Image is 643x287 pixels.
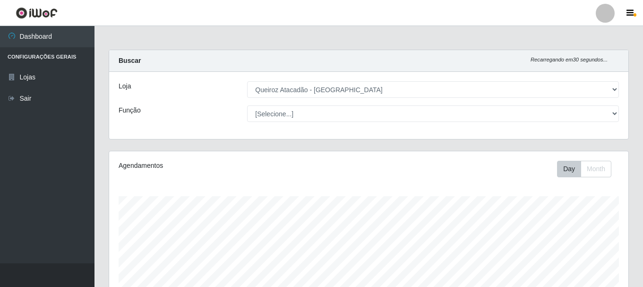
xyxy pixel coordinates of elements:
[119,161,319,171] div: Agendamentos
[119,105,141,115] label: Função
[557,161,619,177] div: Toolbar with button groups
[119,57,141,64] strong: Buscar
[581,161,611,177] button: Month
[119,81,131,91] label: Loja
[16,7,58,19] img: CoreUI Logo
[557,161,611,177] div: First group
[557,161,581,177] button: Day
[531,57,608,62] i: Recarregando em 30 segundos...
